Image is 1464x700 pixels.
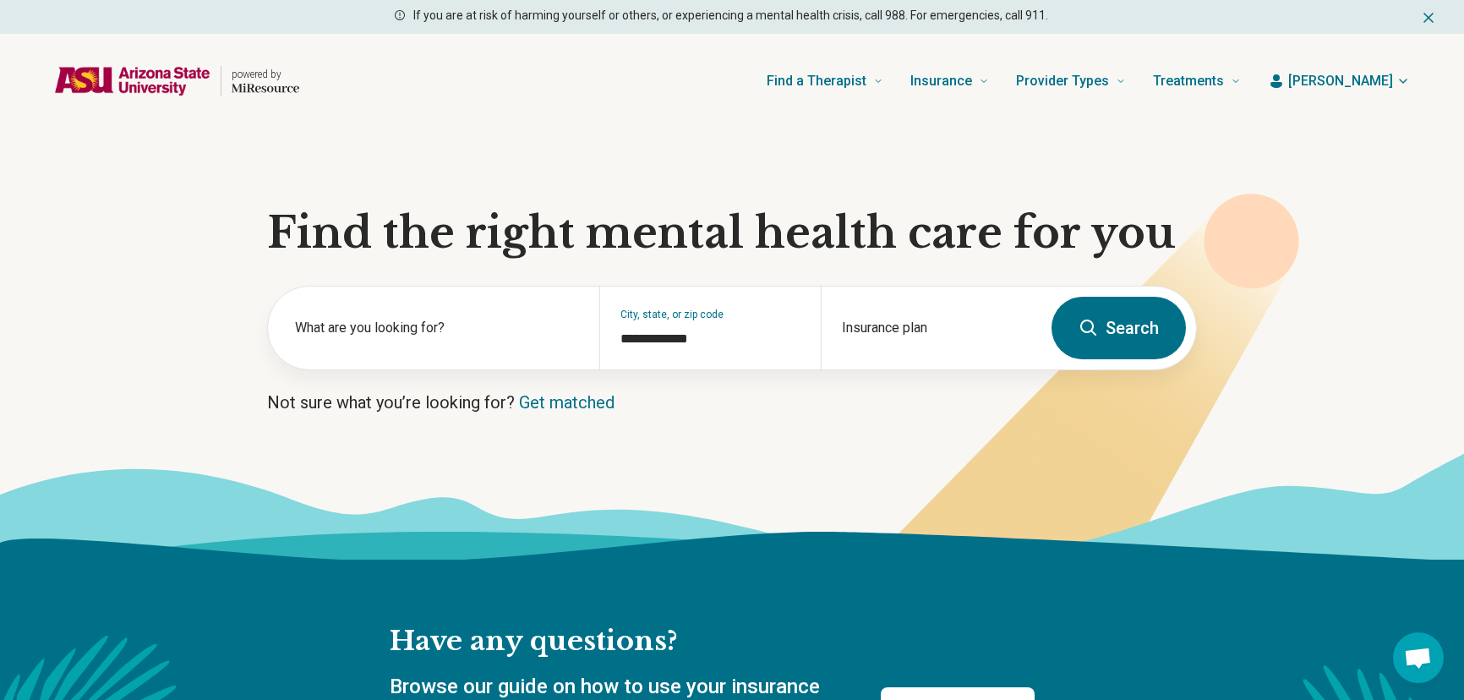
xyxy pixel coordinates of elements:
[1268,71,1410,91] button: [PERSON_NAME]
[1153,47,1241,115] a: Treatments
[767,47,883,115] a: Find a Therapist
[413,7,1048,25] p: If you are at risk of harming yourself or others, or experiencing a mental health crisis, call 98...
[767,69,866,93] span: Find a Therapist
[910,69,972,93] span: Insurance
[267,391,1197,414] p: Not sure what you’re looking for?
[54,54,299,108] a: Home page
[1288,71,1393,91] span: [PERSON_NAME]
[267,208,1197,259] h1: Find the right mental health care for you
[390,624,1035,659] h2: Have any questions?
[1393,632,1444,683] div: Open chat
[295,318,579,338] label: What are you looking for?
[910,47,989,115] a: Insurance
[1016,69,1109,93] span: Provider Types
[519,392,615,413] a: Get matched
[232,68,299,81] p: powered by
[1052,297,1186,359] button: Search
[1153,69,1224,93] span: Treatments
[1420,7,1437,27] button: Dismiss
[1016,47,1126,115] a: Provider Types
